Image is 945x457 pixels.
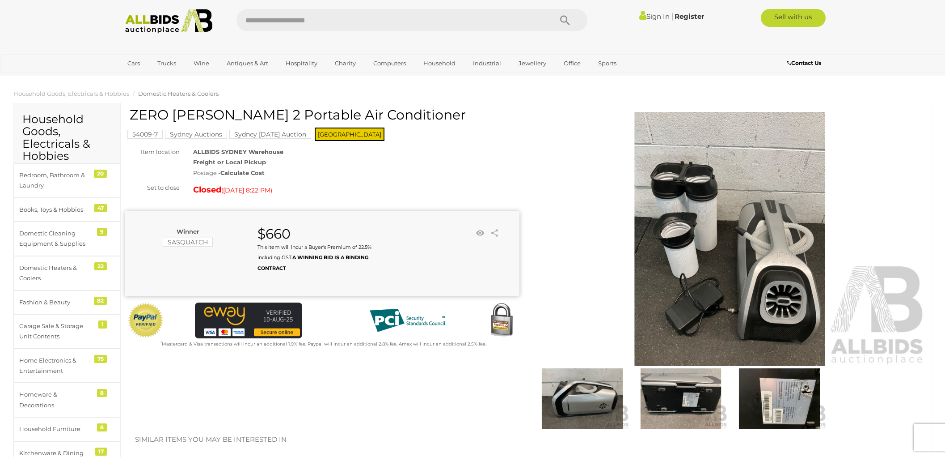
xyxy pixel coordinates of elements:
strong: Freight or Local Pickup [193,158,266,166]
a: Wine [188,56,215,71]
span: | [671,11,673,21]
div: 75 [94,355,107,363]
a: Hospitality [280,56,323,71]
img: Secured by Rapid SSL [484,303,519,338]
a: Contact Us [787,58,823,68]
div: Home Electronics & Entertainment [19,355,93,376]
a: Household Goods, Electricals & Hobbies [13,90,129,97]
a: Household Furniture 8 [13,417,120,441]
mark: SASQUATCH [163,238,213,247]
h1: ZERO [PERSON_NAME] 2 Portable Air Conditioner [130,107,517,122]
img: ZERO BREEZE Mark 2 Portable Air Conditioner [533,112,927,366]
a: Bedroom, Bathroom & Laundry 20 [13,163,120,198]
div: 9 [97,228,107,236]
a: Sign In [639,12,670,21]
b: A WINNING BID IS A BINDING CONTRACT [257,254,368,271]
span: [DATE] 8:22 PM [223,186,270,194]
a: Trucks [152,56,182,71]
a: Industrial [467,56,507,71]
a: Home Electronics & Entertainment 75 [13,349,120,383]
span: ( ) [221,187,272,194]
img: eWAY Payment Gateway [195,303,302,338]
h2: Similar items you may be interested in [135,436,917,444]
a: Office [558,56,586,71]
li: Watch this item [473,226,487,240]
img: Allbids.com.au [120,9,217,34]
div: 47 [94,204,107,212]
div: Set to close [118,183,186,193]
img: ZERO BREEZE Mark 2 Portable Air Conditioner [732,368,827,429]
a: Computers [367,56,412,71]
mark: 54009-7 [127,130,163,139]
strong: Closed [193,185,221,195]
div: 1 [98,320,107,329]
a: Sports [592,56,622,71]
div: Domestic Heaters & Coolers [19,263,93,284]
div: Domestic Cleaning Equipment & Supplies [19,228,93,249]
h2: Household Goods, Electricals & Hobbies [22,113,111,162]
span: [GEOGRAPHIC_DATA] [315,128,384,141]
a: Sydney Auctions [165,131,227,138]
strong: $660 [257,226,291,242]
div: 82 [94,297,107,305]
div: Homeware & Decorations [19,389,93,410]
a: Homeware & Decorations 8 [13,383,120,417]
div: 20 [94,170,107,178]
a: Sydney [DATE] Auction [229,131,311,138]
img: ZERO BREEZE Mark 2 Portable Air Conditioner [634,368,728,429]
div: Garage Sale & Storage Unit Contents [19,321,93,342]
strong: ALLBIDS SYDNEY Warehouse [193,148,283,155]
img: ZERO BREEZE Mark 2 Portable Air Conditioner [535,368,629,429]
div: Fashion & Beauty [19,297,93,308]
img: PCI DSS compliant [363,303,452,338]
a: Domestic Heaters & Coolers [138,90,219,97]
a: Antiques & Art [221,56,274,71]
a: Sell with us [761,9,826,27]
a: Garage Sale & Storage Unit Contents 1 [13,314,120,349]
div: Item location [118,147,186,157]
a: Jewellery [513,56,552,71]
mark: Sydney [DATE] Auction [229,130,311,139]
div: 22 [94,262,107,270]
small: This Item will incur a Buyer's Premium of 22.5% including GST. [257,244,371,271]
img: Official PayPal Seal [127,303,164,338]
a: Charity [329,56,362,71]
button: Search [543,9,587,31]
a: Cars [122,56,146,71]
b: Contact Us [787,60,821,66]
a: Books, Toys & Hobbies 47 [13,198,120,222]
a: 54009-7 [127,131,163,138]
div: Bedroom, Bathroom & Laundry [19,170,93,191]
a: Household [418,56,461,71]
a: [GEOGRAPHIC_DATA] [122,71,197,85]
mark: Sydney Auctions [165,130,227,139]
div: Books, Toys & Hobbies [19,205,93,215]
div: Household Furniture [19,424,93,434]
div: Postage - [193,168,519,178]
strong: Calculate Cost [220,169,265,176]
a: Register [675,12,704,21]
a: Domestic Cleaning Equipment & Supplies 9 [13,222,120,256]
div: 8 [97,423,107,431]
div: 8 [97,389,107,397]
a: Domestic Heaters & Coolers 22 [13,256,120,290]
b: Winner [177,228,199,235]
small: Mastercard & Visa transactions will incur an additional 1.9% fee. Paypal will incur an additional... [160,341,486,347]
div: 17 [95,448,107,456]
a: Fashion & Beauty 82 [13,290,120,314]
